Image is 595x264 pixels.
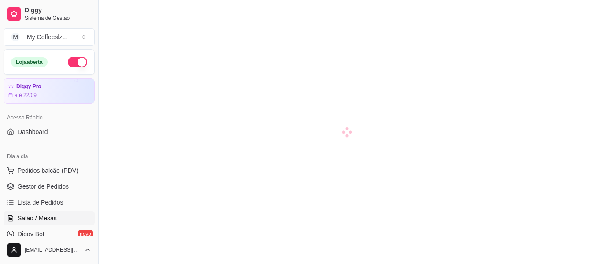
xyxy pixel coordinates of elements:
a: Diggy Botnovo [4,227,95,241]
div: Acesso Rápido [4,111,95,125]
div: Dia a dia [4,149,95,164]
button: Select a team [4,28,95,46]
a: Gestor de Pedidos [4,179,95,193]
span: Pedidos balcão (PDV) [18,166,78,175]
span: Sistema de Gestão [25,15,91,22]
span: Lista de Pedidos [18,198,63,207]
a: Salão / Mesas [4,211,95,225]
a: Lista de Pedidos [4,195,95,209]
a: Dashboard [4,125,95,139]
span: Gestor de Pedidos [18,182,69,191]
span: Diggy Bot [18,230,44,238]
a: DiggySistema de Gestão [4,4,95,25]
article: Diggy Pro [16,83,41,90]
span: Diggy [25,7,91,15]
button: [EMAIL_ADDRESS][DOMAIN_NAME] [4,239,95,260]
span: [EMAIL_ADDRESS][DOMAIN_NAME] [25,246,81,253]
div: Loja aberta [11,57,48,67]
a: Diggy Proaté 22/09 [4,78,95,104]
span: M [11,33,20,41]
div: My Coffeeslz ... [27,33,67,41]
button: Pedidos balcão (PDV) [4,164,95,178]
article: até 22/09 [15,92,37,99]
span: Salão / Mesas [18,214,57,223]
button: Alterar Status [68,57,87,67]
span: Dashboard [18,127,48,136]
